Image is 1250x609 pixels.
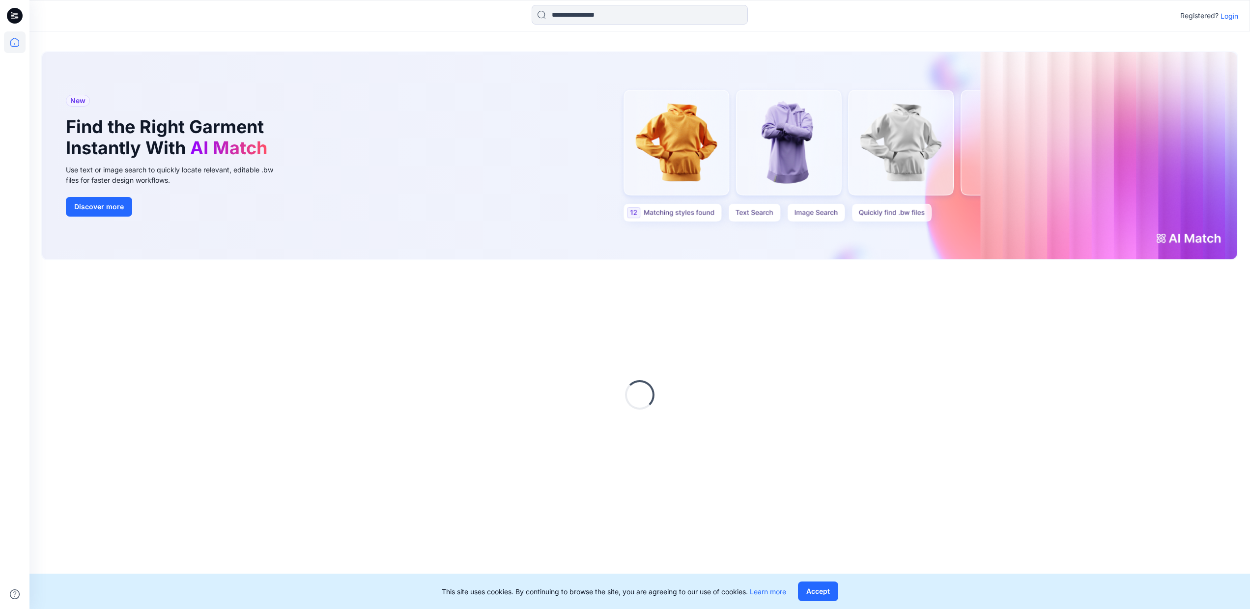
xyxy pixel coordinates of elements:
[190,137,267,159] span: AI Match
[798,581,838,601] button: Accept
[442,586,786,597] p: This site uses cookies. By continuing to browse the site, you are agreeing to our use of cookies.
[66,165,287,185] div: Use text or image search to quickly locate relevant, editable .bw files for faster design workflows.
[66,197,132,217] button: Discover more
[66,116,272,159] h1: Find the Right Garment Instantly With
[750,587,786,596] a: Learn more
[70,95,85,107] span: New
[1221,11,1238,21] p: Login
[1180,10,1219,22] p: Registered?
